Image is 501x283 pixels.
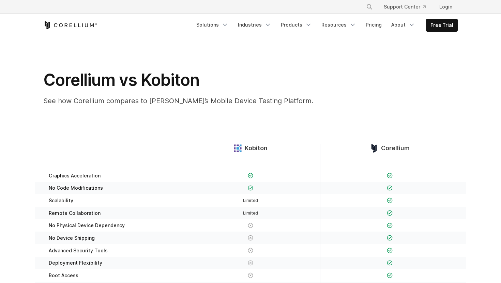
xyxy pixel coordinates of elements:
[243,198,258,203] span: Limited
[387,272,393,278] img: Checkmark
[43,96,316,106] p: See how Corellium compares to [PERSON_NAME]’s Mobile Device Testing Platform.
[245,144,268,152] span: Kobiton
[277,19,316,31] a: Products
[387,185,393,191] img: Checkmark
[248,185,254,191] img: Checkmark
[387,19,419,31] a: About
[248,235,254,241] img: X
[358,1,458,13] div: Navigation Menu
[49,222,125,229] span: No Physical Device Dependency
[49,173,101,179] span: Graphics Acceleration
[387,248,393,253] img: Checkmark
[243,210,258,216] span: Limited
[49,210,101,216] span: Remote Collaboration
[387,223,393,229] img: Checkmark
[387,210,393,216] img: Checkmark
[192,19,458,32] div: Navigation Menu
[49,198,73,204] span: Scalability
[248,173,254,178] img: Checkmark
[317,19,360,31] a: Resources
[234,19,275,31] a: Industries
[192,19,232,31] a: Solutions
[49,260,102,266] span: Deployment Flexibility
[248,223,254,229] img: X
[49,185,103,191] span: No Code Modifications
[363,1,376,13] button: Search
[387,235,393,241] img: Checkmark
[248,260,254,266] img: X
[248,272,254,278] img: X
[248,248,254,253] img: X
[387,260,393,266] img: Checkmark
[387,173,393,178] img: Checkmark
[362,19,386,31] a: Pricing
[434,1,458,13] a: Login
[233,144,242,153] img: compare_kobiton--large
[387,198,393,203] img: Checkmark
[43,21,97,29] a: Corellium Home
[49,248,108,254] span: Advanced Security Tools
[426,19,457,31] a: Free Trial
[378,1,431,13] a: Support Center
[49,235,95,241] span: No Device Shipping
[43,70,316,90] h1: Corellium vs Kobiton
[49,272,78,279] span: Root Access
[381,144,410,152] span: Corellium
